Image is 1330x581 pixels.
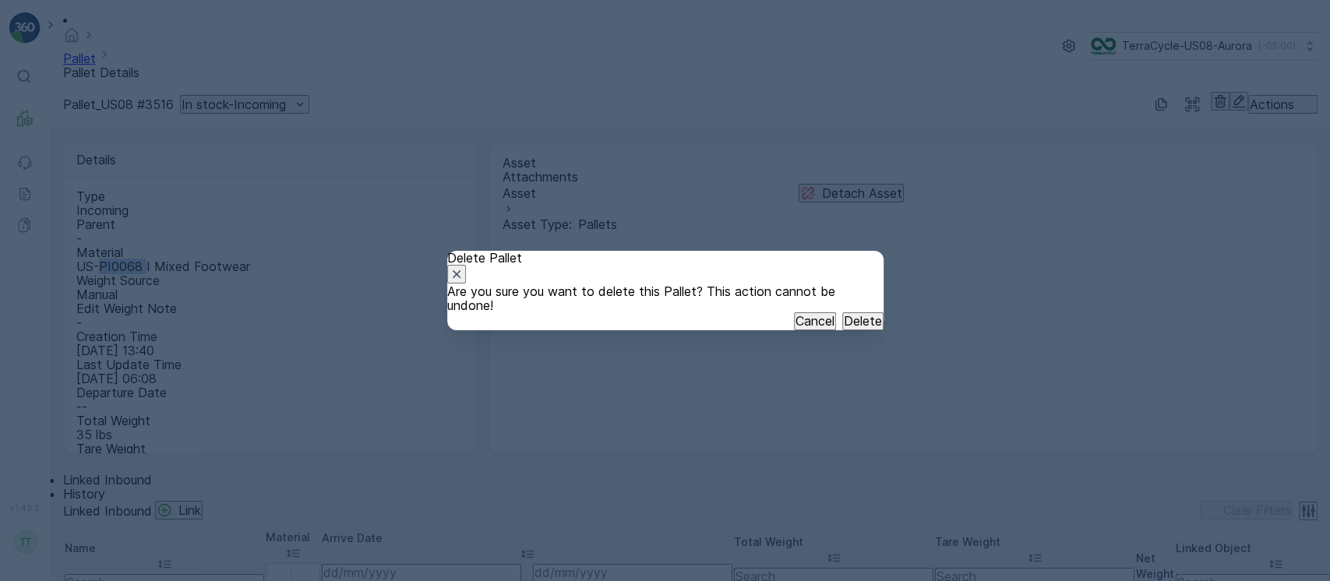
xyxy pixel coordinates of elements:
[796,314,834,328] p: Cancel
[844,314,882,328] p: Delete
[447,284,884,312] p: Are you sure you want to delete this Pallet? This action cannot be undone!
[794,312,836,329] button: Cancel
[447,251,884,265] p: Delete Pallet
[842,312,884,329] button: Delete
